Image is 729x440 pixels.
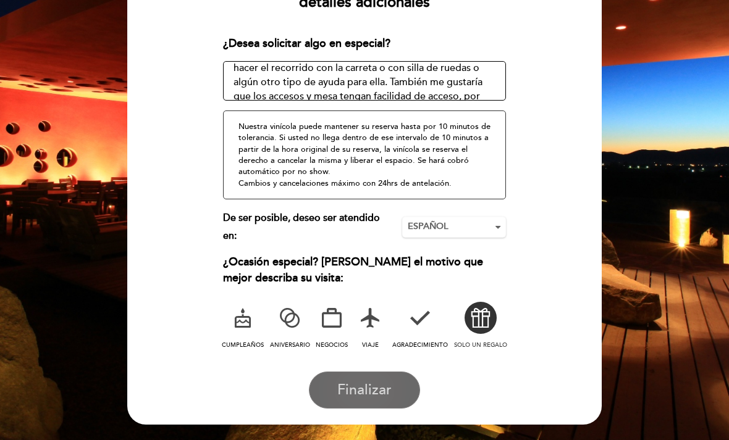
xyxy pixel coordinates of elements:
[270,341,310,349] span: ANIVERSARIO
[392,341,448,349] span: AGRADECIMIENTO
[362,341,379,349] span: VIAJE
[222,341,264,349] span: CUMPLEAÑOS
[316,341,348,349] span: NEGOCIOS
[337,381,392,399] span: Finalizar
[223,254,507,286] div: ¿Ocasión especial? [PERSON_NAME] el motivo que mejor describa su visita:
[223,36,507,52] div: ¿Desea solicitar algo en especial?
[408,220,500,233] span: ESPAÑOL
[402,217,506,238] button: ESPAÑOL
[223,209,403,245] div: De ser posible, deseo ser atendido en:
[454,341,507,349] span: SOLO UN REGALO
[223,110,507,199] div: Nuestra vinícola puede mantener su reserva hasta por 10 minutos de tolerancia. Si usted no llega ...
[309,372,420,409] button: Finalizar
